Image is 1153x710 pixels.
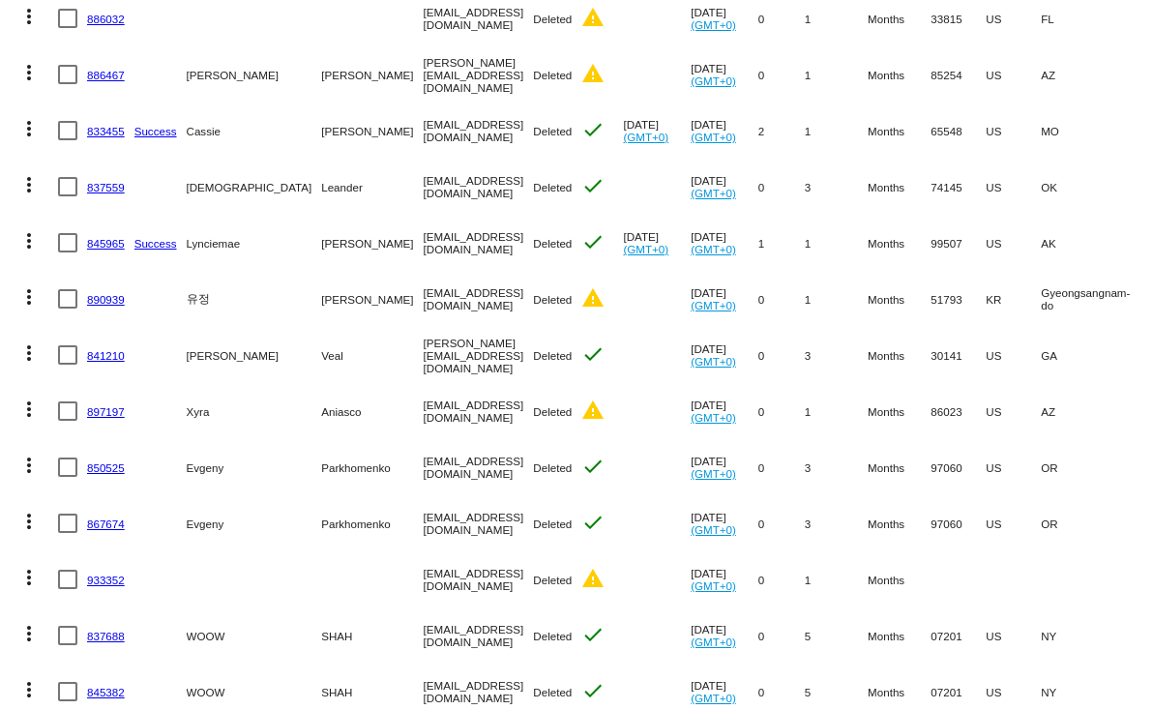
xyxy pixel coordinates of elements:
[533,630,572,642] span: Deleted
[424,607,534,664] mat-cell: [EMAIL_ADDRESS][DOMAIN_NAME]
[691,439,758,495] mat-cell: [DATE]
[187,327,322,383] mat-cell: [PERSON_NAME]
[931,607,986,664] mat-cell: 07201
[691,467,736,480] a: (GMT+0)
[758,46,805,103] mat-cell: 0
[17,454,41,477] mat-icon: more_vert
[931,103,986,159] mat-cell: 65548
[321,327,423,383] mat-cell: Veal
[87,518,125,530] a: 867674
[321,215,423,271] mat-cell: [PERSON_NAME]
[581,679,605,702] mat-icon: check
[87,13,125,25] a: 886032
[805,495,868,551] mat-cell: 3
[1041,46,1139,103] mat-cell: AZ
[986,103,1041,159] mat-cell: US
[321,439,423,495] mat-cell: Parkhomenko
[533,293,572,306] span: Deleted
[533,181,572,193] span: Deleted
[1041,495,1139,551] mat-cell: OR
[805,46,868,103] mat-cell: 1
[931,215,986,271] mat-cell: 99507
[17,173,41,196] mat-icon: more_vert
[533,69,572,81] span: Deleted
[691,271,758,327] mat-cell: [DATE]
[758,495,805,551] mat-cell: 0
[691,495,758,551] mat-cell: [DATE]
[691,299,736,311] a: (GMT+0)
[17,5,41,28] mat-icon: more_vert
[868,439,931,495] mat-cell: Months
[758,159,805,215] mat-cell: 0
[1041,271,1139,327] mat-cell: Gyeongsangnam-do
[691,636,736,648] a: (GMT+0)
[581,511,605,534] mat-icon: check
[424,383,534,439] mat-cell: [EMAIL_ADDRESS][DOMAIN_NAME]
[533,461,572,474] span: Deleted
[805,439,868,495] mat-cell: 3
[581,230,605,253] mat-icon: check
[623,243,668,255] a: (GMT+0)
[805,607,868,664] mat-cell: 5
[1041,103,1139,159] mat-cell: MO
[691,215,758,271] mat-cell: [DATE]
[691,607,758,664] mat-cell: [DATE]
[691,551,758,607] mat-cell: [DATE]
[1041,159,1139,215] mat-cell: OK
[533,349,572,362] span: Deleted
[691,411,736,424] a: (GMT+0)
[868,46,931,103] mat-cell: Months
[986,215,1041,271] mat-cell: US
[533,237,572,250] span: Deleted
[533,125,572,137] span: Deleted
[1041,439,1139,495] mat-cell: OR
[87,574,125,586] a: 933352
[986,383,1041,439] mat-cell: US
[321,495,423,551] mat-cell: Parkhomenko
[986,495,1041,551] mat-cell: US
[868,495,931,551] mat-cell: Months
[87,349,125,362] a: 841210
[986,159,1041,215] mat-cell: US
[424,271,534,327] mat-cell: [EMAIL_ADDRESS][DOMAIN_NAME]
[17,61,41,84] mat-icon: more_vert
[187,495,322,551] mat-cell: Evgeny
[1041,327,1139,383] mat-cell: GA
[868,327,931,383] mat-cell: Months
[1041,383,1139,439] mat-cell: AZ
[805,159,868,215] mat-cell: 3
[931,383,986,439] mat-cell: 86023
[87,237,125,250] a: 845965
[533,686,572,698] span: Deleted
[581,286,605,310] mat-icon: warning
[691,74,736,87] a: (GMT+0)
[187,383,322,439] mat-cell: Xyra
[691,103,758,159] mat-cell: [DATE]
[581,455,605,478] mat-icon: check
[986,439,1041,495] mat-cell: US
[758,103,805,159] mat-cell: 2
[931,271,986,327] mat-cell: 51793
[321,607,423,664] mat-cell: SHAH
[931,159,986,215] mat-cell: 74145
[758,327,805,383] mat-cell: 0
[187,46,322,103] mat-cell: [PERSON_NAME]
[691,383,758,439] mat-cell: [DATE]
[931,46,986,103] mat-cell: 85254
[321,46,423,103] mat-cell: [PERSON_NAME]
[691,355,736,368] a: (GMT+0)
[868,215,931,271] mat-cell: Months
[87,461,125,474] a: 850525
[758,607,805,664] mat-cell: 0
[424,103,534,159] mat-cell: [EMAIL_ADDRESS][DOMAIN_NAME]
[868,551,931,607] mat-cell: Months
[691,243,736,255] a: (GMT+0)
[17,117,41,140] mat-icon: more_vert
[581,6,605,29] mat-icon: warning
[1041,215,1139,271] mat-cell: AK
[758,439,805,495] mat-cell: 0
[87,125,125,137] a: 833455
[424,46,534,103] mat-cell: [PERSON_NAME][EMAIL_ADDRESS][DOMAIN_NAME]
[931,327,986,383] mat-cell: 30141
[17,510,41,533] mat-icon: more_vert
